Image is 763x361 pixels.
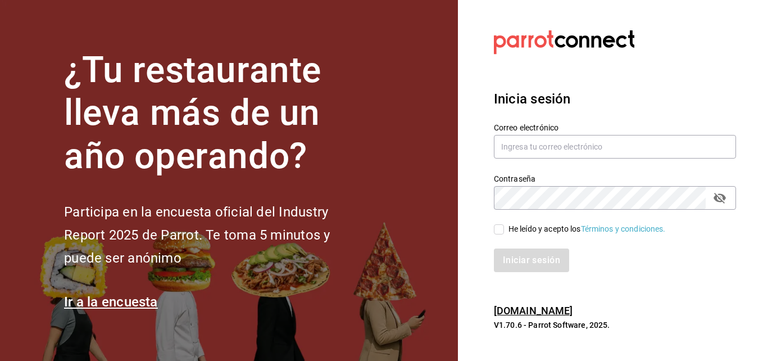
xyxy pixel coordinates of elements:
[494,123,736,131] label: Correo electrónico
[64,294,158,310] a: Ir a la encuesta
[494,174,736,182] label: Contraseña
[64,49,367,178] h1: ¿Tu restaurante lleva más de un año operando?
[494,89,736,109] h3: Inicia sesión
[64,201,367,269] h2: Participa en la encuesta oficial del Industry Report 2025 de Parrot. Te toma 5 minutos y puede se...
[508,223,666,235] div: He leído y acepto los
[494,135,736,159] input: Ingresa tu correo electrónico
[494,305,573,317] a: [DOMAIN_NAME]
[710,188,729,207] button: passwordField
[581,224,666,233] a: Términos y condiciones.
[494,319,736,331] p: V1.70.6 - Parrot Software, 2025.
